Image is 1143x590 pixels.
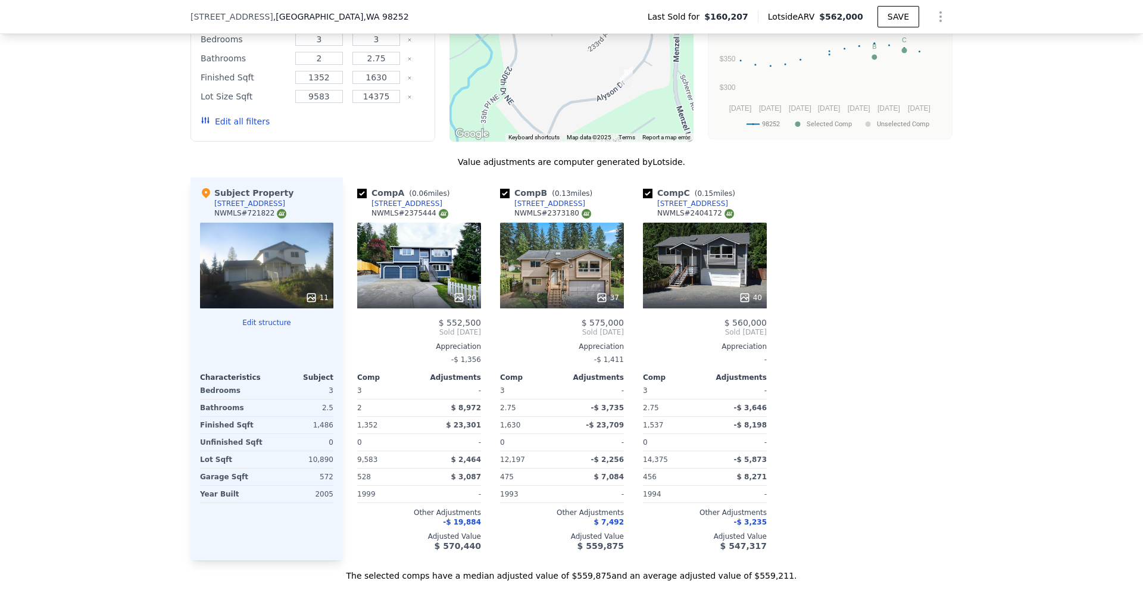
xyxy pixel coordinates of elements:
span: Map data ©2025 [567,134,611,141]
div: Comp A [357,187,454,199]
div: Appreciation [643,342,767,351]
span: Sold [DATE] [357,327,481,337]
div: Adjustments [705,373,767,382]
span: Last Sold for [648,11,705,23]
div: 3 [269,382,333,399]
div: NWMLS # 2375444 [371,208,448,218]
div: 2.5 [269,399,333,416]
text: [DATE] [759,104,782,113]
a: [STREET_ADDRESS] [500,199,585,208]
text: [DATE] [729,104,752,113]
button: Clear [407,57,412,61]
img: Google [452,126,492,142]
span: 0.15 [697,189,713,198]
div: 10,890 [269,451,333,468]
span: $ 2,464 [451,455,481,464]
div: Finished Sqft [201,69,288,86]
text: Selected Comp [807,120,852,128]
text: B [872,43,876,50]
div: Value adjustments are computer generated by Lotside . [190,156,952,168]
div: Comp [357,373,419,382]
span: -$ 3,646 [734,404,767,412]
div: - [564,486,624,502]
button: Clear [407,76,412,80]
span: 14,375 [643,455,668,464]
div: Adjustments [562,373,624,382]
a: [STREET_ADDRESS] [357,199,442,208]
div: - [707,382,767,399]
div: 40 [739,292,762,304]
a: Open this area in Google Maps (opens a new window) [452,126,492,142]
div: Adjusted Value [357,532,481,541]
img: NWMLS Logo [439,209,448,218]
span: , WA 98252 [363,12,408,21]
div: Bedrooms [200,382,264,399]
div: 572 [269,469,333,485]
div: - [707,434,767,451]
div: Garage Sqft [200,469,264,485]
div: Adjusted Value [500,532,624,541]
span: 12,197 [500,455,525,464]
span: $ 552,500 [439,318,481,327]
div: [STREET_ADDRESS] [371,199,442,208]
div: 37 [596,292,619,304]
div: 1994 [643,486,702,502]
span: -$ 3,235 [734,518,767,526]
span: $562,000 [819,12,863,21]
div: 2005 [269,486,333,502]
div: Characteristics [200,373,267,382]
button: Edit structure [200,318,333,327]
span: $ 8,271 [737,473,767,481]
text: $350 [720,55,736,63]
span: ( miles) [404,189,454,198]
div: - [421,486,481,502]
div: Comp [643,373,705,382]
span: 9,583 [357,455,377,464]
div: Bedrooms [201,31,288,48]
span: 1,537 [643,421,663,429]
div: 2.75 [500,399,560,416]
div: Comp B [500,187,597,199]
span: Sold [DATE] [500,327,624,337]
span: -$ 1,411 [594,355,624,364]
span: 3 [357,386,362,395]
span: [STREET_ADDRESS] [190,11,273,23]
text: [DATE] [818,104,841,113]
div: Comp [500,373,562,382]
text: [DATE] [848,104,870,113]
div: Appreciation [500,342,624,351]
div: NWMLS # 2404172 [657,208,734,218]
div: Bathrooms [200,399,264,416]
span: -$ 23,709 [586,421,624,429]
span: $ 547,317 [720,541,767,551]
span: 3 [500,386,505,395]
div: 1,486 [269,417,333,433]
span: $ 7,492 [594,518,624,526]
div: Lot Sqft [200,451,264,468]
span: $ 23,301 [446,421,481,429]
div: [STREET_ADDRESS] [214,199,285,208]
text: [DATE] [908,104,930,113]
span: -$ 19,884 [443,518,481,526]
text: C [902,36,907,43]
span: 0 [357,438,362,447]
div: Unfinished Sqft [200,434,264,451]
div: [STREET_ADDRESS] [514,199,585,208]
div: Comp C [643,187,740,199]
text: Unselected Comp [877,120,929,128]
div: NWMLS # 721822 [214,208,286,218]
text: [DATE] [877,104,900,113]
text: 98252 [762,120,780,128]
a: [STREET_ADDRESS] [643,199,728,208]
span: 0 [643,438,648,447]
span: Sold [DATE] [643,327,767,337]
div: - [564,434,624,451]
span: $ 7,084 [594,473,624,481]
div: 20 [453,292,476,304]
div: - [421,434,481,451]
div: - [564,382,624,399]
div: Finished Sqft [200,417,264,433]
div: 1993 [500,486,560,502]
span: -$ 8,198 [734,421,767,429]
span: 475 [500,473,514,481]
